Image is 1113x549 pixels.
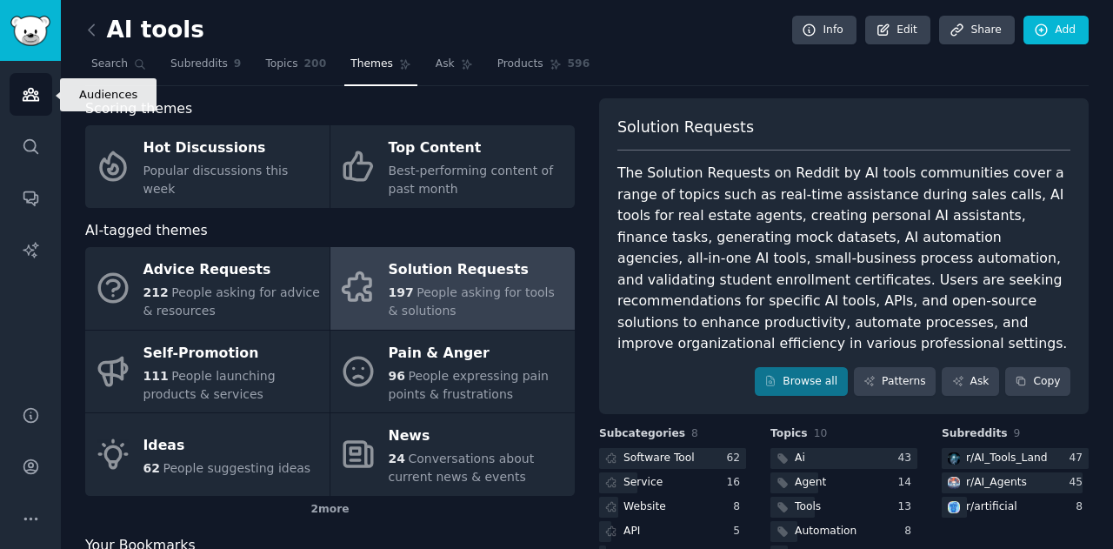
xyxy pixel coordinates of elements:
[389,339,566,367] div: Pain & Anger
[865,16,930,45] a: Edit
[1069,451,1089,466] div: 47
[143,285,169,299] span: 212
[897,475,917,491] div: 14
[1076,499,1089,515] div: 8
[330,125,575,208] a: Top ContentBest-performing content of past month
[795,499,821,515] div: Tools
[143,135,321,163] div: Hot Discussions
[966,451,1047,466] div: r/ AI_Tools_Land
[91,57,128,72] span: Search
[770,472,917,494] a: Agent14
[854,367,936,397] a: Patterns
[942,497,1089,519] a: artificialr/artificial8
[85,125,330,208] a: Hot DiscussionsPopular discussions this week
[948,452,960,465] img: AI_Tools_Land
[330,331,575,413] a: Pain & Anger96People expressing pain points & frustrations
[163,461,310,475] span: People suggesting ideas
[143,339,321,367] div: Self-Promotion
[389,452,535,484] span: Conversations about current news & events
[814,427,828,439] span: 10
[770,521,917,543] a: Automation8
[770,448,917,470] a: Ai43
[143,461,160,475] span: 62
[623,475,663,491] div: Service
[344,50,417,86] a: Themes
[389,164,554,196] span: Best-performing content of past month
[599,472,746,494] a: Service16
[568,57,590,72] span: 596
[304,57,327,72] span: 200
[599,448,746,470] a: Software Tool62
[164,50,247,86] a: Subreddits9
[942,367,999,397] a: Ask
[966,499,1017,515] div: r/ artificial
[170,57,228,72] span: Subreddits
[599,497,746,519] a: Website8
[389,369,405,383] span: 96
[1005,367,1070,397] button: Copy
[143,164,289,196] span: Popular discussions this week
[755,367,848,397] a: Browse all
[897,451,917,466] div: 43
[770,426,808,442] span: Topics
[770,497,917,519] a: Tools13
[430,50,479,86] a: Ask
[389,369,549,401] span: People expressing pain points & frustrations
[436,57,455,72] span: Ask
[234,57,242,72] span: 9
[389,285,414,299] span: 197
[623,524,640,539] div: API
[691,427,698,439] span: 8
[85,247,330,330] a: Advice Requests212People asking for advice & resources
[85,496,575,524] div: 2 more
[143,369,276,401] span: People launching products & services
[795,475,826,491] div: Agent
[1023,16,1089,45] a: Add
[330,247,575,330] a: Solution Requests197People asking for tools & solutions
[85,220,208,242] span: AI-tagged themes
[1014,427,1021,439] span: 9
[85,98,192,120] span: Scoring themes
[623,451,695,466] div: Software Tool
[389,135,566,163] div: Top Content
[623,499,666,515] div: Website
[795,524,856,539] div: Automation
[617,117,754,138] span: Solution Requests
[497,57,543,72] span: Products
[10,16,50,46] img: GummySearch logo
[85,413,330,496] a: Ideas62People suggesting ideas
[265,57,297,72] span: Topics
[792,16,856,45] a: Info
[85,50,152,86] a: Search
[143,257,321,285] div: Advice Requests
[617,163,1070,355] div: The Solution Requests on Reddit by AI tools communities cover a range of topics such as real-time...
[85,17,204,44] h2: AI tools
[795,451,805,466] div: Ai
[259,50,332,86] a: Topics200
[330,413,575,496] a: News24Conversations about current news & events
[143,432,311,459] div: Ideas
[389,423,566,451] div: News
[491,50,596,86] a: Products596
[939,16,1014,45] a: Share
[85,331,330,413] a: Self-Promotion111People launching products & services
[599,521,746,543] a: API5
[726,451,746,466] div: 62
[904,524,917,539] div: 8
[966,475,1027,491] div: r/ AI_Agents
[948,501,960,513] img: artificial
[1069,475,1089,491] div: 45
[143,285,320,318] span: People asking for advice & resources
[942,426,1008,442] span: Subreddits
[733,524,746,539] div: 5
[389,452,405,465] span: 24
[143,369,169,383] span: 111
[389,285,555,318] span: People asking for tools & solutions
[733,499,746,515] div: 8
[726,475,746,491] div: 16
[897,499,917,515] div: 13
[599,426,685,442] span: Subcategories
[948,477,960,489] img: AI_Agents
[942,472,1089,494] a: AI_Agentsr/AI_Agents45
[350,57,393,72] span: Themes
